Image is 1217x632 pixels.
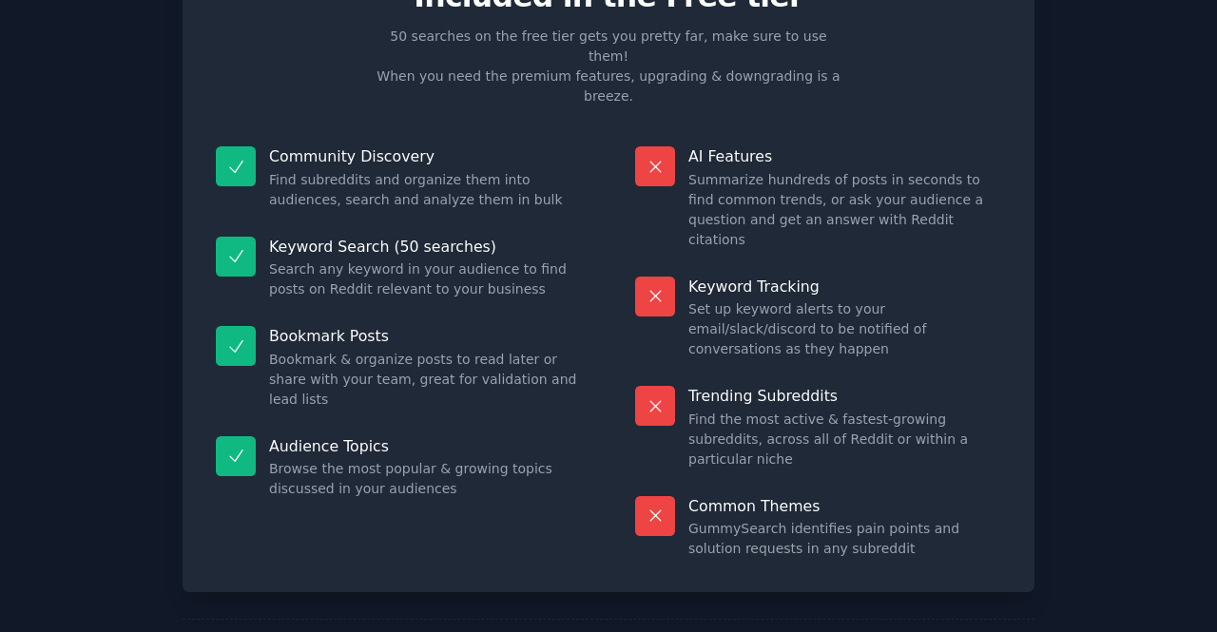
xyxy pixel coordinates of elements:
p: Common Themes [688,496,1001,516]
dd: Find the most active & fastest-growing subreddits, across all of Reddit or within a particular niche [688,410,1001,469]
p: Keyword Search (50 searches) [269,237,582,257]
dd: Bookmark & organize posts to read later or share with your team, great for validation and lead lists [269,350,582,410]
p: Keyword Tracking [688,277,1001,297]
dd: GummySearch identifies pain points and solution requests in any subreddit [688,519,1001,559]
p: AI Features [688,146,1001,166]
dd: Summarize hundreds of posts in seconds to find common trends, or ask your audience a question and... [688,170,1001,250]
dd: Find subreddits and organize them into audiences, search and analyze them in bulk [269,170,582,210]
dd: Search any keyword in your audience to find posts on Reddit relevant to your business [269,259,582,299]
p: Bookmark Posts [269,326,582,346]
p: Community Discovery [269,146,582,166]
p: 50 searches on the free tier gets you pretty far, make sure to use them! When you need the premiu... [369,27,848,106]
dd: Set up keyword alerts to your email/slack/discord to be notified of conversations as they happen [688,299,1001,359]
p: Trending Subreddits [688,386,1001,406]
dd: Browse the most popular & growing topics discussed in your audiences [269,459,582,499]
p: Audience Topics [269,436,582,456]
